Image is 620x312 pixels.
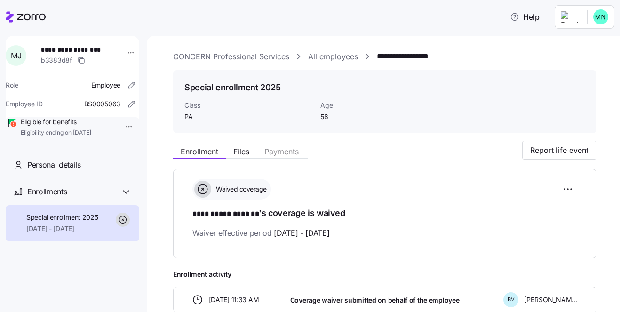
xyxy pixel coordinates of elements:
[26,213,98,222] span: Special enrollment 2025
[84,99,120,109] span: BS0005063
[274,227,329,239] span: [DATE] - [DATE]
[290,296,460,305] span: Coverage waiver submitted on behalf of the employee
[184,101,313,110] span: Class
[320,112,415,121] span: 58
[593,9,608,24] img: b0ee0d05d7ad5b312d7e0d752ccfd4ca
[508,297,515,302] span: B V
[91,80,120,90] span: Employee
[11,52,21,59] span: M J
[264,148,299,155] span: Payments
[27,159,81,171] span: Personal details
[209,295,259,304] span: [DATE] 11:33 AM
[308,51,358,63] a: All employees
[184,112,313,121] span: PA
[26,224,98,233] span: [DATE] - [DATE]
[41,56,72,65] span: b3383d8f
[561,11,580,23] img: Employer logo
[320,101,415,110] span: Age
[6,80,18,90] span: Role
[233,148,249,155] span: Files
[27,186,67,198] span: Enrollments
[181,148,218,155] span: Enrollment
[173,51,289,63] a: CONCERN Professional Services
[502,8,547,26] button: Help
[522,141,596,160] button: Report life event
[173,270,596,279] span: Enrollment activity
[213,184,267,194] span: Waived coverage
[21,117,91,127] span: Eligible for benefits
[192,227,330,239] span: Waiver effective period
[510,11,540,23] span: Help
[192,207,577,220] h1: 's coverage is waived
[184,81,281,93] h1: Special enrollment 2025
[6,99,43,109] span: Employee ID
[21,129,91,137] span: Eligibility ending on [DATE]
[530,144,588,156] span: Report life event
[524,295,578,304] span: [PERSON_NAME]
